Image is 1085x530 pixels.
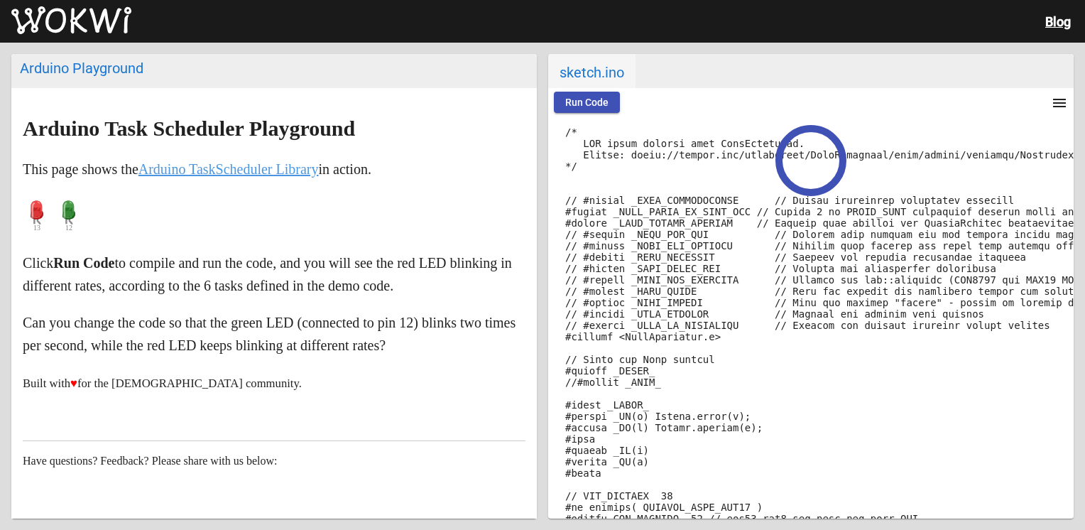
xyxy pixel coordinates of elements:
[23,158,525,180] p: This page shows the in action.
[23,117,525,140] h2: Arduino Task Scheduler Playground
[1051,94,1068,112] mat-icon: menu
[53,255,114,271] strong: Run Code
[11,6,131,35] img: Wokwi
[23,252,525,297] p: Click to compile and run the code, and you will see the red LED blinking in different rates, acco...
[1045,14,1071,29] a: Blog
[23,377,302,390] small: Built with for the [DEMOGRAPHIC_DATA] community.
[20,60,528,77] div: Arduino Playground
[23,311,525,357] p: Can you change the code so that the green LED (connected to pin 12) blinks two times per second, ...
[138,161,319,177] a: Arduino TaskScheduler Library
[70,377,77,390] span: ♥
[565,97,609,108] span: Run Code
[554,92,620,113] button: Run Code
[23,455,278,467] span: Have questions? Feedback? Please share with us below:
[548,54,636,88] span: sketch.ino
